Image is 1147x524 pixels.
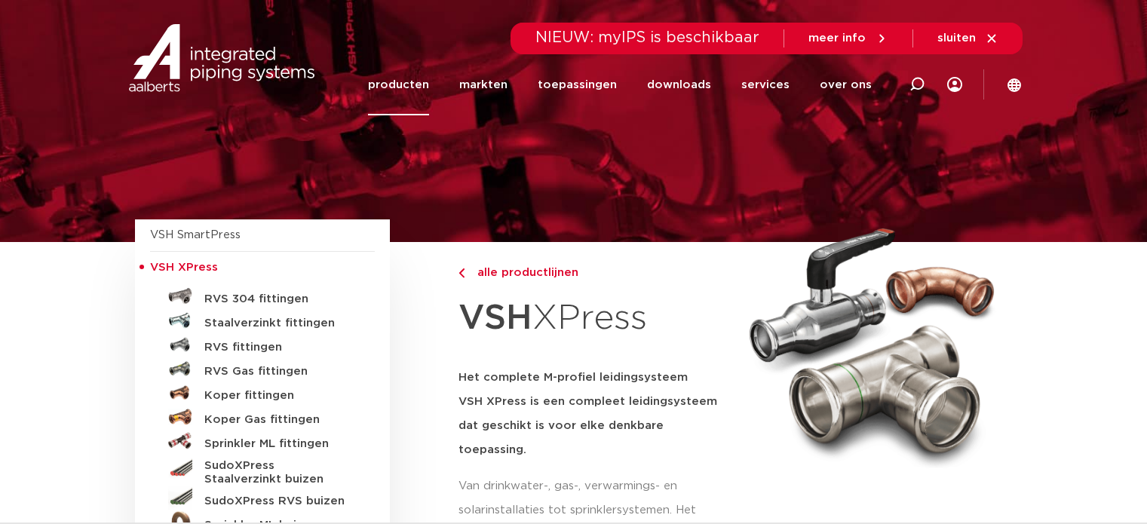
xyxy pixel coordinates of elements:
[538,54,617,115] a: toepassingen
[150,357,375,381] a: RVS Gas fittingen
[937,32,976,44] span: sluiten
[947,54,962,115] div: my IPS
[808,32,866,44] span: meer info
[937,32,998,45] a: sluiten
[150,229,241,241] a: VSH SmartPress
[458,264,731,282] a: alle productlijnen
[150,405,375,429] a: Koper Gas fittingen
[820,54,872,115] a: over ons
[150,453,375,486] a: SudoXPress Staalverzinkt buizen
[204,317,354,330] h5: Staalverzinkt fittingen
[150,332,375,357] a: RVS fittingen
[458,268,465,278] img: chevron-right.svg
[368,54,429,115] a: producten
[150,284,375,308] a: RVS 304 fittingen
[150,486,375,510] a: SudoXPress RVS buizen
[458,301,532,336] strong: VSH
[204,413,354,427] h5: Koper Gas fittingen
[808,32,888,45] a: meer info
[458,366,731,462] h5: Het complete M-profiel leidingsysteem VSH XPress is een compleet leidingsysteem dat geschikt is v...
[468,267,578,278] span: alle productlijnen
[150,429,375,453] a: Sprinkler ML fittingen
[150,262,218,273] span: VSH XPress
[459,54,508,115] a: markten
[204,389,354,403] h5: Koper fittingen
[204,341,354,354] h5: RVS fittingen
[204,293,354,306] h5: RVS 304 fittingen
[204,459,354,486] h5: SudoXPress Staalverzinkt buizen
[204,495,354,508] h5: SudoXPress RVS buizen
[458,290,731,348] h1: XPress
[647,54,711,115] a: downloads
[204,365,354,378] h5: RVS Gas fittingen
[741,54,790,115] a: services
[204,437,354,451] h5: Sprinkler ML fittingen
[368,54,872,115] nav: Menu
[535,30,759,45] span: NIEUW: myIPS is beschikbaar
[150,381,375,405] a: Koper fittingen
[150,308,375,332] a: Staalverzinkt fittingen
